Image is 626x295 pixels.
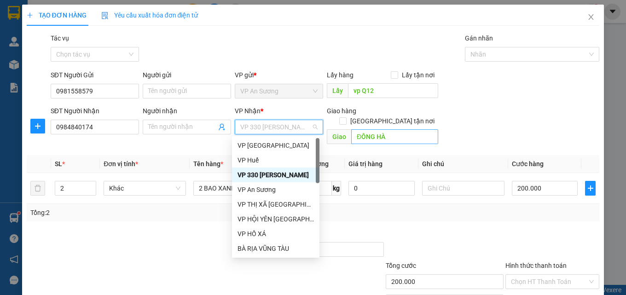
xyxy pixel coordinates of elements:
input: VD: Bàn, Ghế [193,181,276,196]
div: VP [GEOGRAPHIC_DATA] [238,140,314,150]
span: Lấy [327,83,348,98]
div: VP THỊ XÃ [GEOGRAPHIC_DATA] [238,199,314,209]
span: Khác [109,181,180,195]
span: Tổng cước [386,262,416,269]
span: Giao hàng [327,107,356,115]
div: Tổng: 2 [30,208,243,218]
th: Ghi chú [418,155,508,173]
span: user-add [218,123,226,131]
div: BÀ RỊA VŨNG TÀU [232,241,319,256]
span: up [88,183,94,188]
div: Người nhận [143,106,231,116]
span: plus [585,185,595,192]
input: Dọc đường [348,83,438,98]
span: down [88,189,94,195]
span: plus [27,12,33,18]
div: VP THỊ XÃ QUẢNG TRỊ [232,197,319,212]
label: Tác vụ [51,35,69,42]
div: SĐT Người Nhận [51,106,139,116]
span: Decrease Value [86,188,96,195]
span: Lấy tận nơi [398,70,438,80]
div: VP Huế [238,155,314,165]
span: TẠO ĐƠN HÀNG [27,12,87,19]
button: plus [30,119,45,133]
span: kg [332,181,341,196]
span: Tên hàng [193,160,223,168]
span: Increase Value [86,181,96,188]
span: plus [31,122,45,130]
span: VP Nhận [235,107,261,115]
div: VP 330 [PERSON_NAME] [238,170,314,180]
button: delete [30,181,45,196]
div: VP gửi [235,70,323,80]
div: VP Đà Lạt [232,138,319,153]
span: Lấy hàng [327,71,354,79]
span: Đơn vị tính [104,160,138,168]
input: Dọc đường [351,129,438,144]
input: 0 [348,181,415,196]
div: VP An Sương [238,185,314,195]
div: VP An Sương [232,182,319,197]
div: SĐT Người Gửi [51,70,139,80]
span: Giá trị hàng [348,160,383,168]
div: VP HỒ XÁ [232,226,319,241]
button: plus [585,181,596,196]
span: Yêu cầu xuất hóa đơn điện tử [101,12,198,19]
img: icon [101,12,109,19]
span: Giao [327,129,351,144]
span: VP An Sương [240,84,318,98]
label: Gán nhãn [465,35,493,42]
div: BÀ RỊA VŨNG TÀU [238,243,314,254]
span: SL [55,160,62,168]
div: VP Huế [232,153,319,168]
div: Người gửi [143,70,231,80]
div: VP HỘI YÊN [GEOGRAPHIC_DATA] [238,214,314,224]
button: Close [578,5,604,30]
span: [GEOGRAPHIC_DATA] tận nơi [347,116,438,126]
span: VP 330 Lê Duẫn [240,120,318,134]
div: VP HỘI YÊN HẢI LĂNG [232,212,319,226]
div: VP HỒ XÁ [238,229,314,239]
span: Cước hàng [512,160,544,168]
label: Hình thức thanh toán [505,262,567,269]
div: VP 330 Lê Duẫn [232,168,319,182]
span: close [587,13,595,21]
input: Ghi Chú [422,181,504,196]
